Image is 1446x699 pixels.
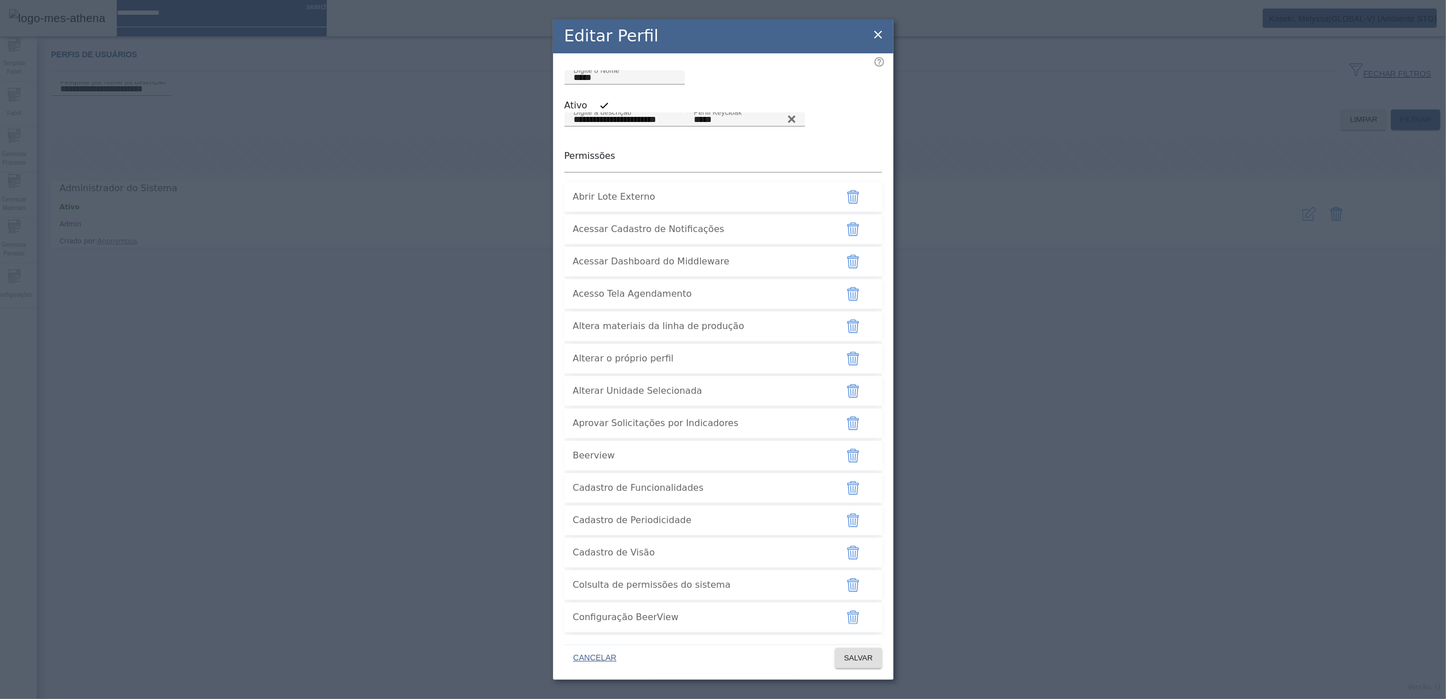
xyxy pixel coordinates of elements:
span: Acessar Dashboard do Middleware [573,255,828,268]
span: Altera materiais da linha de produção [573,319,828,333]
span: Acessar Cadastro de Notificações [573,222,828,236]
h2: Editar Perfil [564,24,659,48]
button: CANCELAR [564,648,626,668]
span: Cadastro de Periodicidade [573,513,828,527]
p: Permissões [564,149,882,163]
span: Cadastro de Visão [573,546,828,559]
button: SALVAR [835,648,882,668]
span: Colsulta de permissões do sistema [573,578,828,592]
span: Alterar Unidade Selecionada [573,384,828,398]
span: Beerview [573,449,828,462]
input: Number [694,113,796,127]
span: Alterar o próprio perfil [573,352,828,365]
span: SALVAR [844,652,873,664]
span: CANCELAR [574,652,617,664]
span: Acesso Tela Agendamento [573,287,828,301]
span: Cadastro de Funcionalidades [573,481,828,495]
span: Configuração BeerView [573,610,828,624]
mat-label: Digite o Nome [574,66,619,74]
label: Ativo [564,99,590,112]
mat-label: Digite a descrição [574,108,631,116]
span: Aprovar Solicitações por Indicadores [573,416,828,430]
mat-label: Perfil Keycloak [694,108,742,116]
span: Abrir Lote Externo [573,190,828,204]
